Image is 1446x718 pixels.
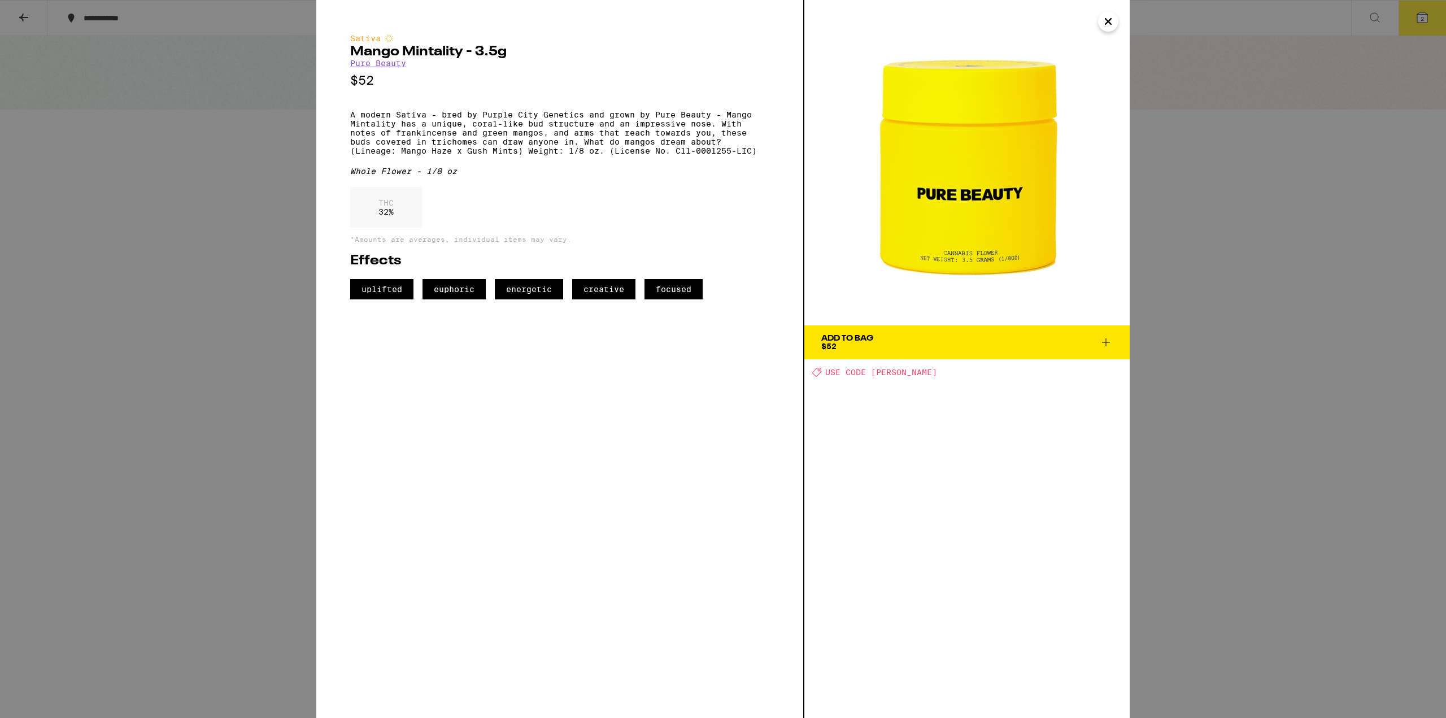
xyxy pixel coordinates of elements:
[350,187,422,228] div: 32 %
[423,279,486,299] span: euphoric
[825,368,937,377] span: USE CODE [PERSON_NAME]
[350,254,769,268] h2: Effects
[572,279,635,299] span: creative
[495,279,563,299] span: energetic
[644,279,703,299] span: focused
[385,34,394,43] img: sativaColor.svg
[350,59,406,68] a: Pure Beauty
[350,110,769,155] p: A modern Sativa - bred by Purple City Genetics and grown by Pure Beauty - Mango Mintality has a u...
[350,34,769,43] div: Sativa
[350,167,769,176] div: Whole Flower - 1/8 oz
[378,198,394,207] p: THC
[350,279,413,299] span: uplifted
[821,334,873,342] div: Add To Bag
[7,8,81,17] span: Hi. Need any help?
[821,342,837,351] span: $52
[350,45,769,59] h2: Mango Mintality - 3.5g
[1098,11,1118,32] button: Close
[804,325,1130,359] button: Add To Bag$52
[350,73,769,88] p: $52
[350,236,769,243] p: *Amounts are averages, individual items may vary.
